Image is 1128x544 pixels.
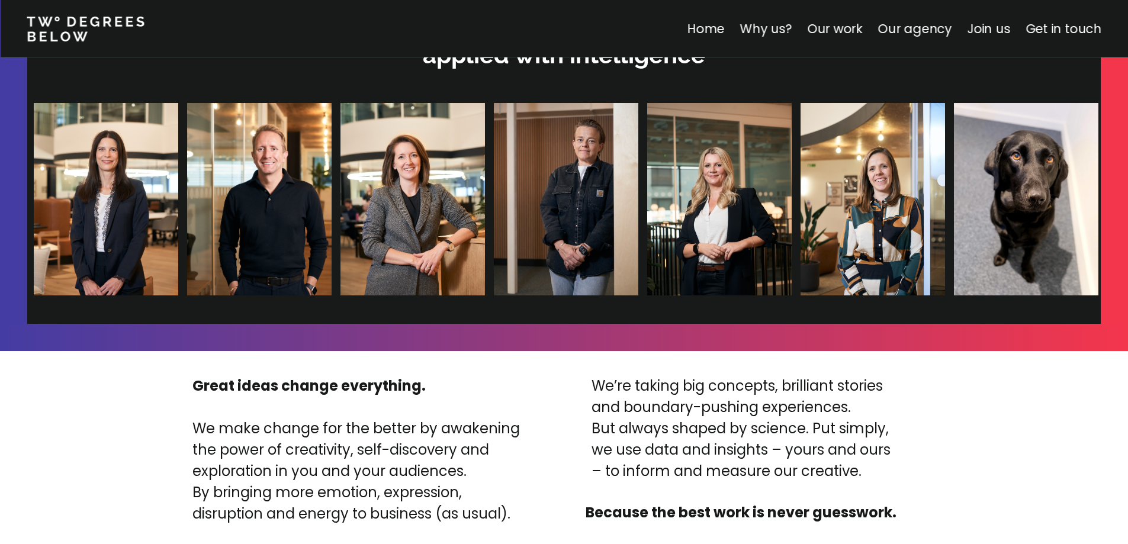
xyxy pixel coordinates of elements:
strong: Great ideas change everything. [192,376,426,395]
a: Why us? [740,20,792,37]
p: We make change for the better by awakening the power of creativity, self-discovery and exploratio... [192,418,532,524]
p: Creative bravery, applied with intelligence [33,16,1095,68]
img: Dani [458,103,602,295]
a: Our agency [878,20,952,37]
img: Lizzie [764,103,909,295]
a: Get in touch [1026,20,1101,37]
img: Halina [611,103,756,295]
img: James [151,103,295,295]
a: Home [687,20,724,37]
a: Join us [967,20,1010,37]
strong: Because the best work is never guesswork. [586,503,896,522]
p: We’re taking big concepts, brilliant stories and boundary-pushing experiences. But always shaped ... [592,375,891,482]
a: Our work [807,20,862,37]
img: Gemma [304,103,449,295]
